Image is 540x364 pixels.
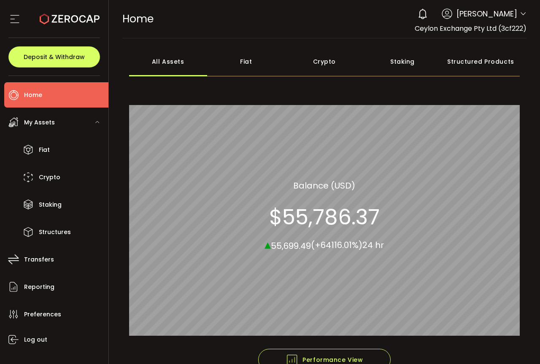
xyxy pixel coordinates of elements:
[311,239,362,251] span: (+64116.01%)
[39,199,62,211] span: Staking
[207,47,285,76] div: Fiat
[271,240,311,251] span: 55,699.49
[456,8,517,19] span: [PERSON_NAME]
[122,11,154,26] span: Home
[24,116,55,129] span: My Assets
[129,47,207,76] div: All Assets
[415,24,526,33] span: Ceylon Exchange Pty Ltd (3cf222)
[362,239,384,251] span: 24 hr
[269,204,380,229] section: $55,786.37
[39,226,71,238] span: Structures
[285,47,363,76] div: Crypto
[39,171,60,183] span: Crypto
[8,46,100,67] button: Deposit & Withdraw
[24,308,61,321] span: Preferences
[24,334,47,346] span: Log out
[442,47,520,76] div: Structured Products
[24,54,85,60] span: Deposit & Withdraw
[363,47,441,76] div: Staking
[293,179,355,191] section: Balance (USD)
[265,235,271,253] span: ▴
[24,253,54,266] span: Transfers
[24,281,54,293] span: Reporting
[39,144,50,156] span: Fiat
[498,324,540,364] iframe: Chat Widget
[24,89,42,101] span: Home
